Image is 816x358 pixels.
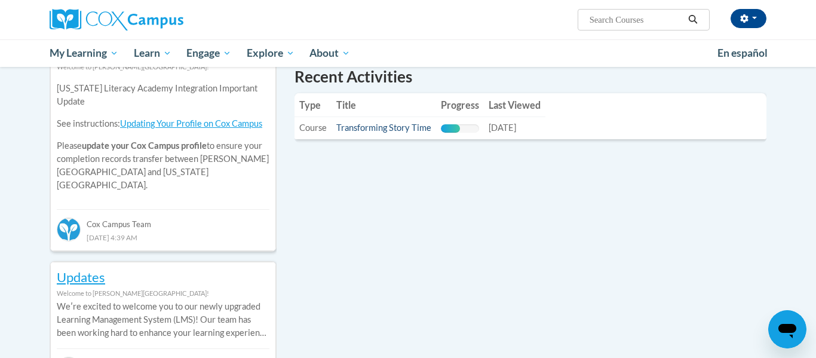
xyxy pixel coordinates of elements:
[134,46,171,60] span: Learn
[684,13,702,27] button: Search
[179,39,239,67] a: Engage
[186,46,231,60] span: Engage
[82,140,207,151] b: update your Cox Campus profile
[768,310,806,348] iframe: Button to launch messaging window
[57,300,269,339] p: Weʹre excited to welcome you to our newly upgraded Learning Management System (LMS)! Our team has...
[126,39,179,67] a: Learn
[710,41,775,66] a: En español
[731,9,766,28] button: Account Settings
[309,46,350,60] span: About
[717,47,768,59] span: En español
[50,9,277,30] a: Cox Campus
[295,66,766,87] h1: Recent Activities
[32,39,784,67] div: Main menu
[57,209,269,231] div: Cox Campus Team
[332,93,436,117] th: Title
[120,118,262,128] a: Updating Your Profile on Cox Campus
[57,74,269,201] div: Please to ensure your completion records transfer between [PERSON_NAME][GEOGRAPHIC_DATA] and [US_...
[436,93,484,117] th: Progress
[57,231,269,244] div: [DATE] 4:39 AM
[57,82,269,108] p: [US_STATE] Literacy Academy Integration Important Update
[489,123,516,133] span: [DATE]
[57,287,269,300] div: Welcome to [PERSON_NAME][GEOGRAPHIC_DATA]!
[57,269,105,285] a: Updates
[50,9,183,30] img: Cox Campus
[57,218,81,241] img: Cox Campus Team
[57,117,269,130] p: See instructions:
[588,13,684,27] input: Search Courses
[295,93,332,117] th: Type
[302,39,358,67] a: About
[239,39,302,67] a: Explore
[336,123,431,133] a: Transforming Story Time
[50,46,118,60] span: My Learning
[42,39,126,67] a: My Learning
[441,124,460,133] div: Progress, %
[484,93,545,117] th: Last Viewed
[299,123,327,133] span: Course
[247,46,295,60] span: Explore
